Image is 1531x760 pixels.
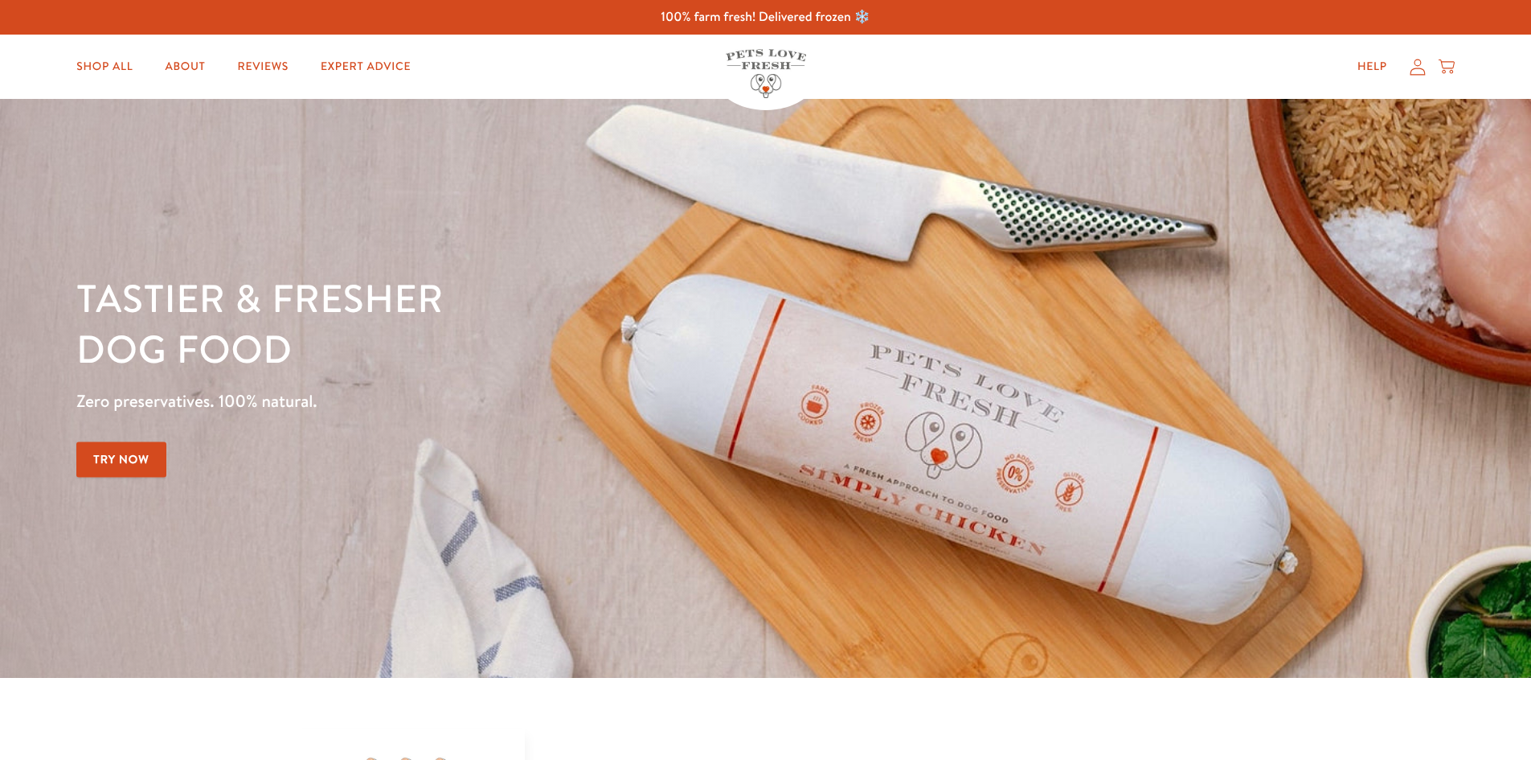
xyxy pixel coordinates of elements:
p: Zero preservatives. 100% natural. [76,387,995,416]
a: About [152,51,218,83]
a: Shop All [63,51,145,83]
img: Pets Love Fresh [726,49,806,98]
a: Expert Advice [308,51,424,83]
a: Try Now [76,442,166,478]
h1: Tastier & fresher dog food [76,274,995,375]
a: Reviews [225,51,301,83]
a: Help [1345,51,1400,83]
